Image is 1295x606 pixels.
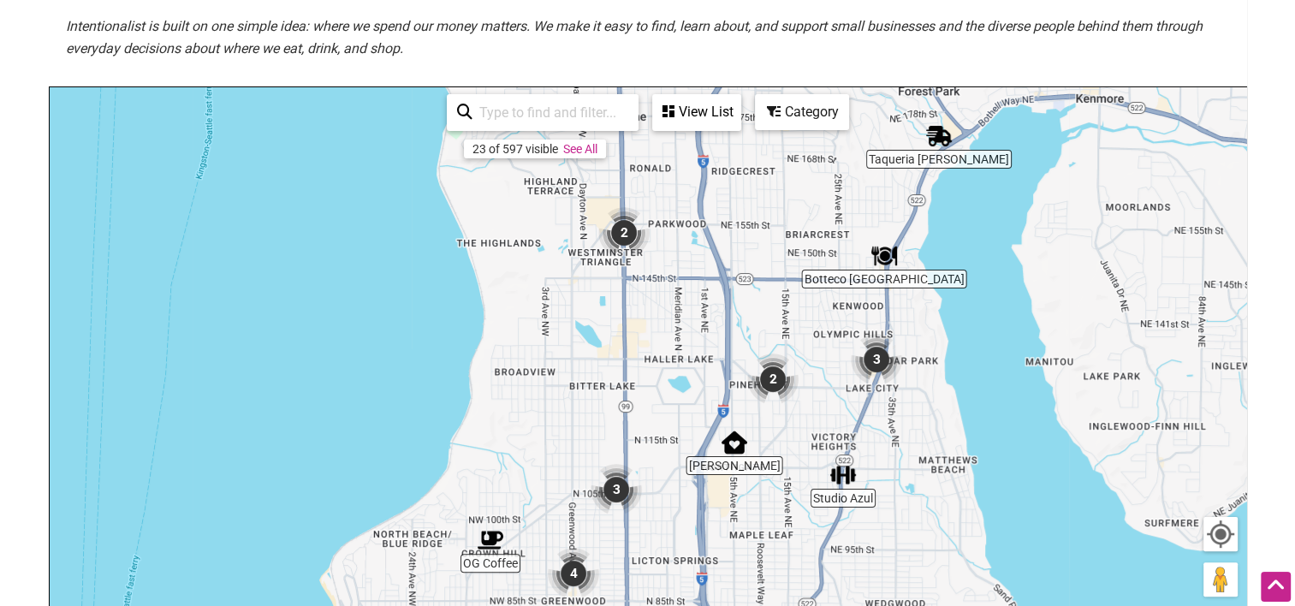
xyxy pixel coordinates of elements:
[478,527,503,553] div: OG Coffee
[472,142,558,156] div: 23 of 597 visible
[472,96,628,129] input: Type to find and filter...
[1203,517,1238,551] button: Your Location
[1261,572,1291,602] div: Scroll Back to Top
[722,430,747,455] div: Avila Dental
[563,142,597,156] a: See All
[654,96,740,128] div: View List
[591,464,642,515] div: 3
[548,548,599,599] div: 4
[66,18,1203,56] em: Intentionalist is built on one simple idea: where we spend our money matters. We make it easy to ...
[830,462,856,488] div: Studio Azul
[757,96,847,128] div: Category
[652,94,741,131] div: See a list of the visible businesses
[755,94,849,130] div: Filter by category
[598,207,650,258] div: 2
[871,243,897,269] div: Botteco Brazil
[1203,562,1238,597] button: Drag Pegman onto the map to open Street View
[447,94,639,131] div: Type to search and filter
[926,123,952,149] div: Taqueria Toñita
[747,353,799,405] div: 2
[851,334,902,385] div: 3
